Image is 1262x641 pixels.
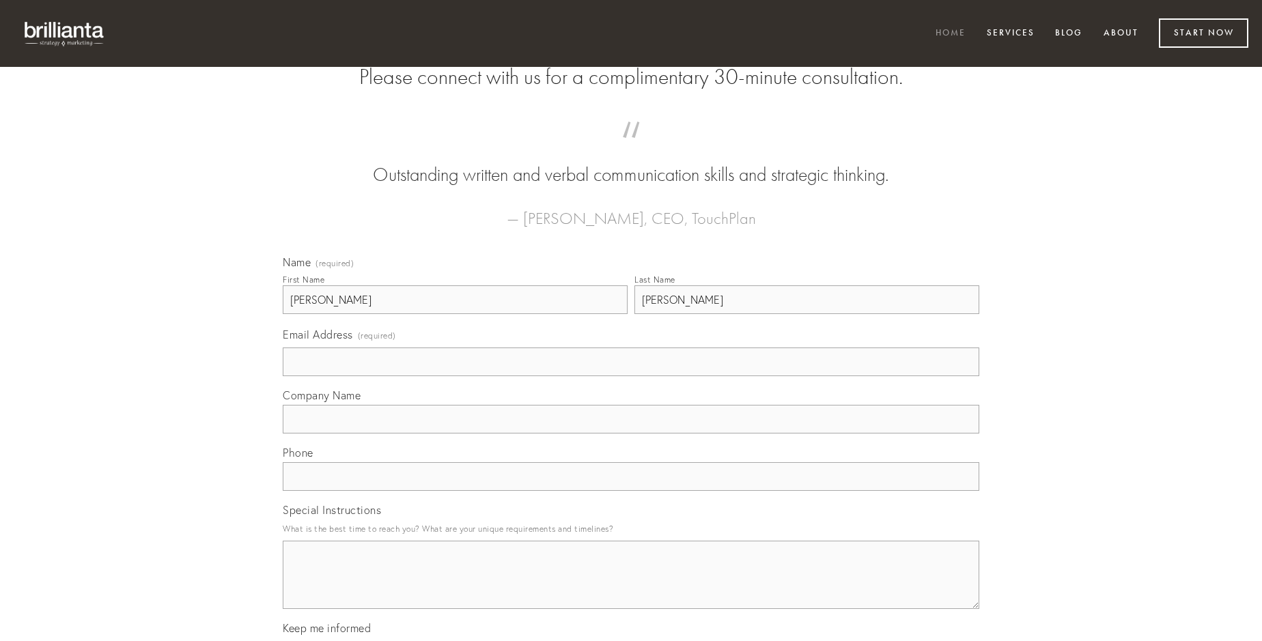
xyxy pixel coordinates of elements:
[283,446,313,459] span: Phone
[358,326,396,345] span: (required)
[634,274,675,285] div: Last Name
[283,64,979,90] h2: Please connect with us for a complimentary 30-minute consultation.
[283,255,311,269] span: Name
[305,188,957,232] figcaption: — [PERSON_NAME], CEO, TouchPlan
[1159,18,1248,48] a: Start Now
[305,135,957,162] span: “
[283,328,353,341] span: Email Address
[305,135,957,188] blockquote: Outstanding written and verbal communication skills and strategic thinking.
[283,388,361,402] span: Company Name
[14,14,116,53] img: brillianta - research, strategy, marketing
[978,23,1043,45] a: Services
[283,503,381,517] span: Special Instructions
[315,259,354,268] span: (required)
[1046,23,1091,45] a: Blog
[283,274,324,285] div: First Name
[283,519,979,538] p: What is the best time to reach you? What are your unique requirements and timelines?
[283,621,371,635] span: Keep me informed
[1095,23,1147,45] a: About
[927,23,974,45] a: Home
